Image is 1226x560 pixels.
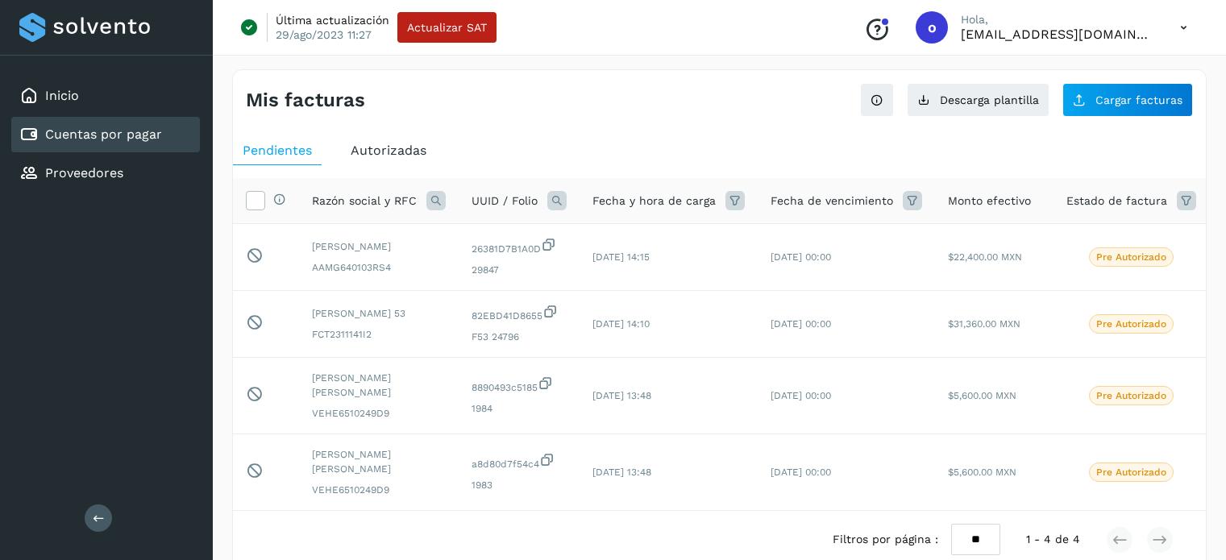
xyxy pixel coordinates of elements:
[472,330,567,344] span: F53 24796
[592,318,650,330] span: [DATE] 14:10
[11,156,200,191] div: Proveedores
[312,327,446,342] span: FCT2311141I2
[472,193,538,209] span: UUID / Folio
[592,251,650,263] span: [DATE] 14:15
[312,239,446,254] span: [PERSON_NAME]
[246,89,365,112] h4: Mis facturas
[407,22,487,33] span: Actualizar SAT
[312,306,446,321] span: [PERSON_NAME] 53
[771,251,831,263] span: [DATE] 00:00
[312,483,446,497] span: VEHE6510249D9
[312,406,446,421] span: VEHE6510249D9
[45,165,123,180] a: Proveedores
[312,193,417,209] span: Razón social y RFC
[45,127,162,142] a: Cuentas por pagar
[907,83,1049,117] button: Descarga plantilla
[472,401,567,416] span: 1984
[45,88,79,103] a: Inicio
[1096,467,1166,478] p: Pre Autorizado
[771,467,831,478] span: [DATE] 00:00
[961,13,1154,27] p: Hola,
[771,390,831,401] span: [DATE] 00:00
[771,193,893,209] span: Fecha de vencimiento
[472,304,567,323] span: 82EBD41D8655
[948,193,1031,209] span: Monto efectivo
[1095,94,1182,106] span: Cargar facturas
[351,143,426,158] span: Autorizadas
[948,467,1016,478] span: $5,600.00 MXN
[312,447,446,476] span: [PERSON_NAME] [PERSON_NAME]
[243,143,312,158] span: Pendientes
[312,371,446,400] span: [PERSON_NAME] [PERSON_NAME]
[771,318,831,330] span: [DATE] 00:00
[1026,531,1080,548] span: 1 - 4 de 4
[1096,390,1166,401] p: Pre Autorizado
[1066,193,1167,209] span: Estado de factura
[312,260,446,275] span: AAMG640103RS4
[592,390,651,401] span: [DATE] 13:48
[472,237,567,256] span: 26381D7B1A0D
[948,251,1022,263] span: $22,400.00 MXN
[592,467,651,478] span: [DATE] 13:48
[940,94,1039,106] span: Descarga plantilla
[472,452,567,471] span: a8d80d7f54c4
[592,193,716,209] span: Fecha y hora de carga
[397,12,497,43] button: Actualizar SAT
[1096,318,1166,330] p: Pre Autorizado
[472,375,567,395] span: 8890493c5185
[961,27,1154,42] p: orlando@rfllogistics.com.mx
[948,318,1020,330] span: $31,360.00 MXN
[276,13,389,27] p: Última actualización
[472,478,567,492] span: 1983
[1062,83,1193,117] button: Cargar facturas
[948,390,1016,401] span: $5,600.00 MXN
[276,27,372,42] p: 29/ago/2023 11:27
[1096,251,1166,263] p: Pre Autorizado
[11,78,200,114] div: Inicio
[11,117,200,152] div: Cuentas por pagar
[472,263,567,277] span: 29847
[833,531,938,548] span: Filtros por página :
